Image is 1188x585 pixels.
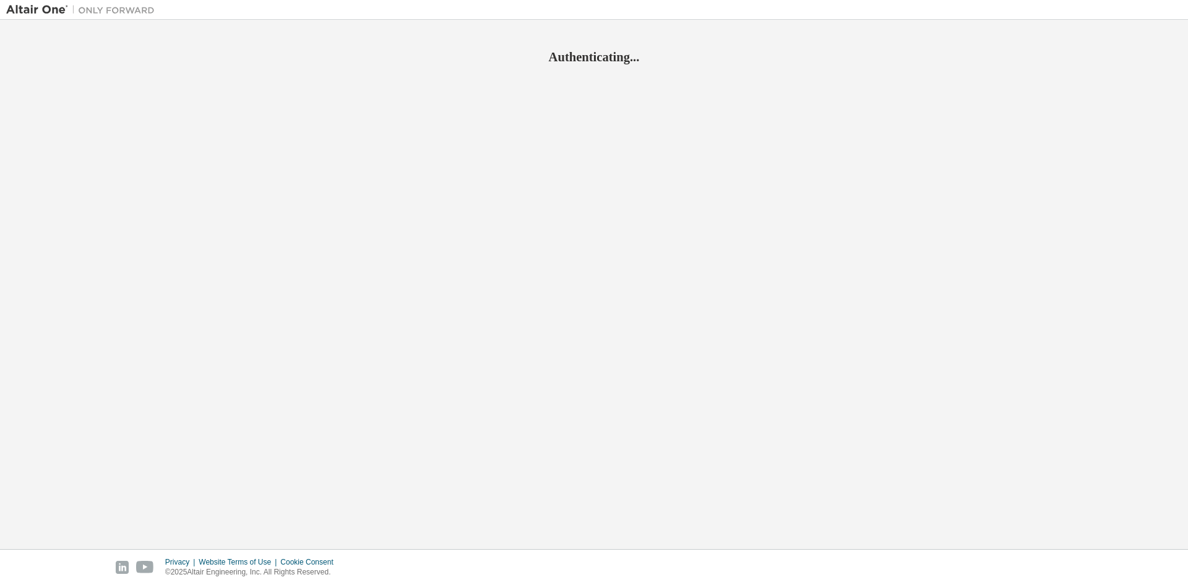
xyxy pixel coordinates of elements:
[165,567,341,578] p: © 2025 Altair Engineering, Inc. All Rights Reserved.
[6,4,161,16] img: Altair One
[165,557,199,567] div: Privacy
[6,49,1182,65] h2: Authenticating...
[199,557,280,567] div: Website Terms of Use
[136,561,154,574] img: youtube.svg
[280,557,340,567] div: Cookie Consent
[116,561,129,574] img: linkedin.svg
